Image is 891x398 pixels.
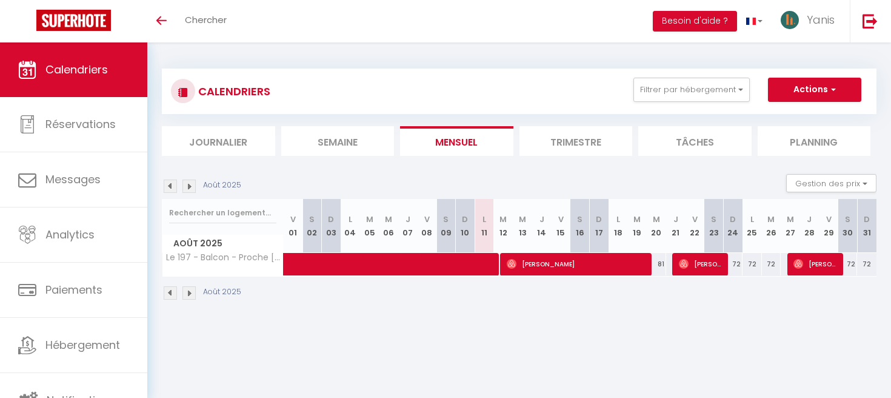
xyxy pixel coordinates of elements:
[781,11,799,29] img: ...
[494,199,513,253] th: 12
[679,252,724,275] span: [PERSON_NAME]
[807,214,812,225] abbr: J
[45,282,102,297] span: Paiements
[838,199,858,253] th: 30
[711,214,716,225] abbr: S
[743,253,762,275] div: 72
[768,78,861,102] button: Actions
[532,199,552,253] th: 14
[281,126,395,156] li: Semaine
[328,214,334,225] abbr: D
[743,199,762,253] th: 25
[475,199,494,253] th: 11
[596,214,602,225] abbr: D
[628,199,647,253] th: 19
[609,199,628,253] th: 18
[349,214,352,225] abbr: L
[45,116,116,132] span: Réservations
[400,126,513,156] li: Mensuel
[290,214,296,225] abbr: V
[750,214,754,225] abbr: L
[302,199,322,253] th: 02
[164,253,285,262] span: Le 197 - Balcon - Proche [GEOGRAPHIC_DATA] & [GEOGRAPHIC_DATA]
[864,214,870,225] abbr: D
[309,214,315,225] abbr: S
[838,253,858,275] div: 72
[647,199,666,253] th: 20
[45,172,101,187] span: Messages
[863,13,878,29] img: logout
[424,214,430,225] abbr: V
[366,214,373,225] abbr: M
[519,214,526,225] abbr: M
[762,253,781,275] div: 72
[36,10,111,31] img: Super Booking
[456,199,475,253] th: 10
[379,199,398,253] th: 06
[185,13,227,26] span: Chercher
[558,214,564,225] abbr: V
[692,214,698,225] abbr: V
[647,253,666,275] div: 81
[436,199,456,253] th: 09
[807,12,835,27] span: Yanis
[787,214,794,225] abbr: M
[857,199,876,253] th: 31
[633,78,750,102] button: Filtrer par hébergement
[762,199,781,253] th: 26
[730,214,736,225] abbr: D
[767,214,775,225] abbr: M
[723,199,743,253] th: 24
[499,214,507,225] abbr: M
[638,126,752,156] li: Tâches
[45,62,108,77] span: Calendriers
[570,199,590,253] th: 16
[162,126,275,156] li: Journalier
[826,214,832,225] abbr: V
[857,253,876,275] div: 72
[723,253,743,275] div: 72
[398,199,418,253] th: 07
[577,214,582,225] abbr: S
[169,202,276,224] input: Rechercher un logement...
[203,286,241,298] p: Août 2025
[462,214,468,225] abbr: D
[666,199,686,253] th: 21
[819,199,838,253] th: 29
[551,199,570,253] th: 15
[203,180,241,191] p: Août 2025
[653,11,737,32] button: Besoin d'aide ?
[519,126,633,156] li: Trimestre
[513,199,532,253] th: 13
[781,199,800,253] th: 27
[633,214,641,225] abbr: M
[704,199,724,253] th: 23
[284,199,303,253] th: 01
[341,199,360,253] th: 04
[443,214,449,225] abbr: S
[45,227,95,242] span: Analytics
[360,199,379,253] th: 05
[385,214,392,225] abbr: M
[417,199,436,253] th: 08
[195,78,270,105] h3: CALENDRIERS
[845,214,850,225] abbr: S
[590,199,609,253] th: 17
[653,214,660,225] abbr: M
[786,174,876,192] button: Gestion des prix
[507,252,649,275] span: [PERSON_NAME]
[793,252,839,275] span: [PERSON_NAME]
[800,199,819,253] th: 28
[616,214,620,225] abbr: L
[162,235,283,252] span: Août 2025
[673,214,678,225] abbr: J
[322,199,341,253] th: 03
[482,214,486,225] abbr: L
[685,199,704,253] th: 22
[539,214,544,225] abbr: J
[45,337,120,352] span: Hébergement
[405,214,410,225] abbr: J
[758,126,871,156] li: Planning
